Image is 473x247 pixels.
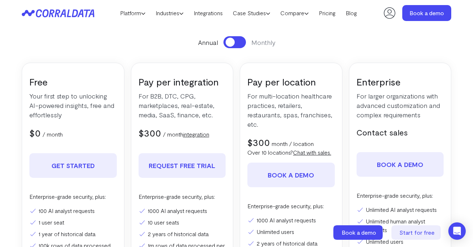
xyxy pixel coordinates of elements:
li: 1000 AI analyst requests [247,216,335,225]
li: 1000 AI analyst requests [139,206,226,215]
li: Unlimited human analyst requests [357,217,444,234]
a: Start for free [391,225,442,240]
p: For B2B, DTC, CPG, marketplaces, real-estate, media, SaaS, finance, etc. [139,91,226,120]
a: Compare [275,8,314,18]
h3: Pay per location [247,76,335,88]
p: month / location [272,139,314,148]
h3: Pay per integration [139,76,226,88]
li: Unlimited users [247,227,335,236]
span: $300 [247,137,270,148]
a: integration [183,131,209,138]
p: Your first step to unlocking AI-powered insights, free and effortlessly [29,91,117,120]
h3: Enterprise [357,76,444,88]
li: Unlimited AI analyst requests [357,205,444,214]
span: Book a demo [342,229,376,236]
p: Enterprise-grade security, plus: [29,192,117,201]
a: Book a demo [247,163,335,187]
a: Book a demo [402,5,451,21]
a: Integrations [189,8,228,18]
a: Case Studies [228,8,275,18]
a: Platform [115,8,151,18]
li: 10 user seats [139,218,226,227]
p: Enterprise-grade security, plus: [247,202,335,210]
p: For multi-location healthcare practices, retailers, restaurants, spas, franchises, etc. [247,91,335,129]
li: Unlimited users [357,237,444,246]
a: Get Started [29,153,117,178]
span: Monthly [251,38,275,47]
a: Industries [151,8,189,18]
li: 2 years of historical data [139,230,226,238]
span: Start for free [399,229,435,236]
p: Enterprise-grade security, plus: [139,192,226,201]
a: REQUEST FREE TRIAL [139,153,226,178]
h3: Free [29,76,117,88]
a: Book a demo [357,152,444,177]
p: / month [42,130,63,139]
span: Annual [198,38,218,47]
a: Book a demo [333,225,384,240]
a: Pricing [314,8,341,18]
p: Enterprise-grade security, plus: [357,191,444,200]
a: Blog [341,8,362,18]
a: Chat with sales. [293,149,331,156]
p: Over 10 locations? [247,148,335,157]
p: For larger organizations with advanced customization and complex requirements [357,91,444,120]
li: 1 year of historical data [29,230,117,238]
p: / month [163,130,209,139]
h5: Contact sales [357,127,444,138]
div: Open Intercom Messenger [448,222,466,240]
span: $300 [139,127,161,138]
li: 1 user seat [29,218,117,227]
li: 100 AI analyst requests [29,206,117,215]
span: $0 [29,127,41,138]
